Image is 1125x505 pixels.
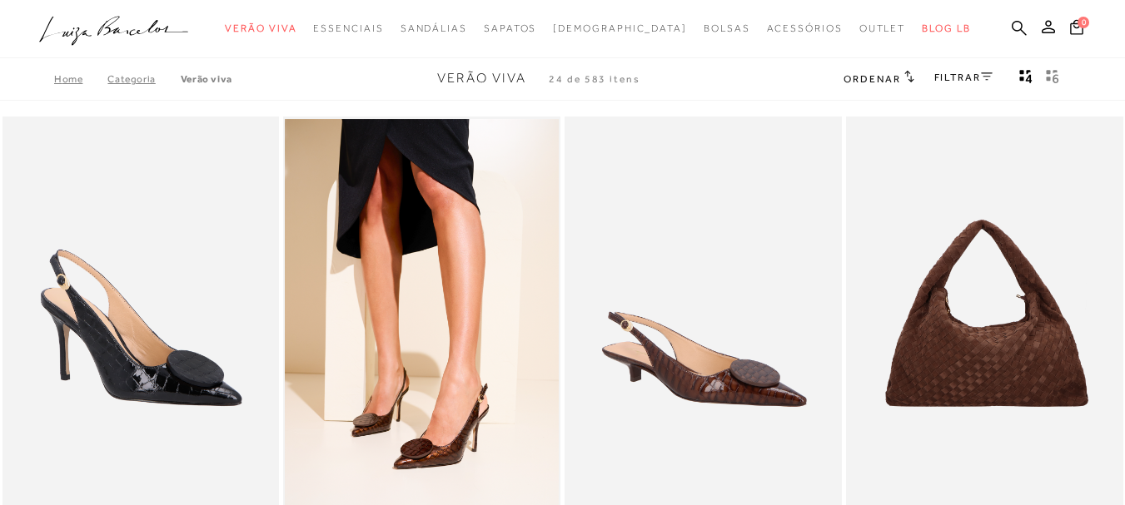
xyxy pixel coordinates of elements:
[401,13,467,44] a: noSubCategoriesText
[313,22,383,34] span: Essenciais
[181,73,232,85] a: Verão Viva
[934,72,993,83] a: FILTRAR
[1078,17,1089,28] span: 0
[922,22,970,34] span: BLOG LB
[859,22,906,34] span: Outlet
[437,71,526,86] span: Verão Viva
[484,13,536,44] a: noSubCategoriesText
[1041,68,1064,90] button: gridText6Desc
[107,73,180,85] a: Categoria
[225,13,296,44] a: noSubCategoriesText
[1014,68,1038,90] button: Mostrar 4 produtos por linha
[553,13,687,44] a: noSubCategoriesText
[704,13,750,44] a: noSubCategoriesText
[922,13,970,44] a: BLOG LB
[767,22,843,34] span: Acessórios
[549,73,640,85] span: 24 de 583 itens
[767,13,843,44] a: noSubCategoriesText
[859,13,906,44] a: noSubCategoriesText
[225,22,296,34] span: Verão Viva
[844,73,900,85] span: Ordenar
[313,13,383,44] a: noSubCategoriesText
[704,22,750,34] span: Bolsas
[553,22,687,34] span: [DEMOGRAPHIC_DATA]
[484,22,536,34] span: Sapatos
[54,73,107,85] a: Home
[401,22,467,34] span: Sandálias
[1065,18,1088,41] button: 0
